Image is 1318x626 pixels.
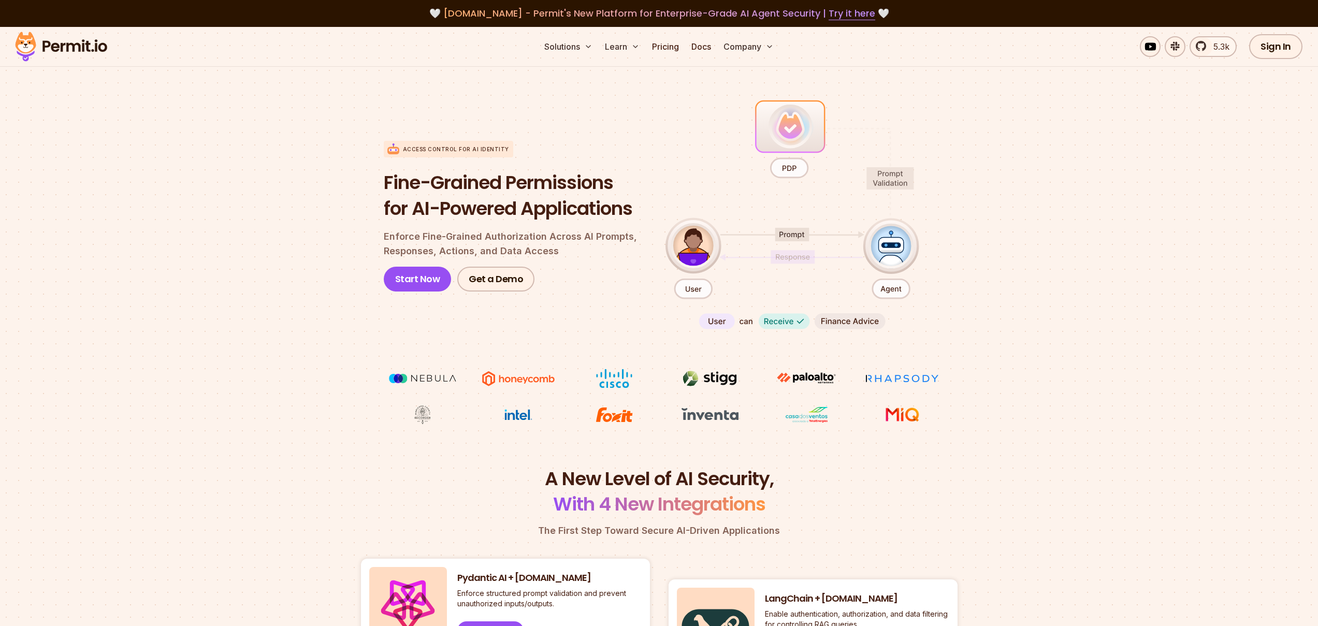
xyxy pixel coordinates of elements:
a: Pricing [648,36,683,57]
img: Foxit [575,405,653,425]
span: With 4 New Integrations [553,491,765,517]
h3: Pydantic AI + [DOMAIN_NAME] [457,572,642,585]
span: [DOMAIN_NAME] - Permit's New Platform for Enterprise-Grade AI Agent Security | [443,7,875,20]
img: paloalto [767,369,845,387]
a: 5.3k [1190,36,1237,57]
p: Access control for AI Identity [403,145,509,153]
a: Docs [687,36,715,57]
img: Maricopa County Recorder\'s Office [384,405,461,425]
img: Stigg [671,369,749,388]
img: Casa dos Ventos [767,405,845,425]
p: Enforce structured prompt validation and prevent unauthorized inputs/outputs. [457,588,642,609]
img: inventa [671,405,749,424]
span: 5.3k [1207,40,1229,53]
h3: LangChain + [DOMAIN_NAME] [765,592,949,605]
h2: A New Level of AI Security, [361,466,958,517]
a: Get a Demo [457,267,534,292]
a: Try it here [829,7,875,20]
button: Company [719,36,778,57]
h1: Fine-Grained Permissions for AI-Powered Applications [384,170,649,221]
img: Rhapsody Health [863,369,941,388]
p: Enforce Fine-Grained Authorization Across AI Prompts, Responses, Actions, and Data Access [384,229,649,258]
img: MIQ [867,406,937,424]
img: Honeycomb [480,369,557,388]
button: Learn [601,36,644,57]
img: Nebula [384,369,461,388]
p: The First Step Toward Secure AI-Driven Applications [361,523,958,538]
a: Start Now [384,267,452,292]
a: Sign In [1249,34,1302,59]
img: Intel [480,405,557,425]
img: Permit logo [10,29,112,64]
div: 🤍 🤍 [25,6,1293,21]
button: Solutions [540,36,597,57]
img: Cisco [575,369,653,388]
